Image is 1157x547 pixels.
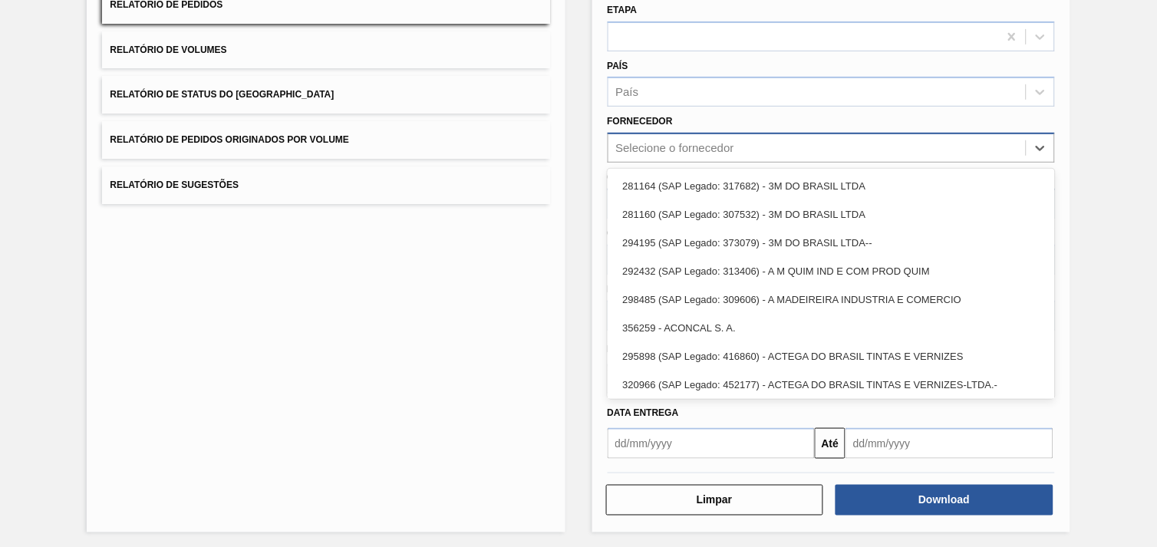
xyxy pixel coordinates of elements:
input: dd/mm/yyyy [845,428,1053,459]
input: dd/mm/yyyy [608,428,816,459]
label: País [608,61,628,71]
span: Relatório de Pedidos Originados por Volume [110,134,349,145]
div: 298485 (SAP Legado: 309606) - A MADEIREIRA INDUSTRIA E COMERCIO [608,285,1055,314]
span: Relatório de Status do [GEOGRAPHIC_DATA] [110,89,334,100]
button: Relatório de Status do [GEOGRAPHIC_DATA] [102,76,549,114]
button: Relatório de Pedidos Originados por Volume [102,121,549,159]
div: 281164 (SAP Legado: 317682) - 3M DO BRASIL LTDA [608,172,1055,200]
label: Fornecedor [608,116,673,127]
span: Relatório de Sugestões [110,180,239,190]
button: Relatório de Volumes [102,31,549,69]
button: Relatório de Sugestões [102,166,549,204]
label: Etapa [608,5,638,15]
div: 294195 (SAP Legado: 373079) - 3M DO BRASIL LTDA-- [608,229,1055,257]
button: Download [836,485,1053,516]
div: 295898 (SAP Legado: 416860) - ACTEGA DO BRASIL TINTAS E VERNIZES [608,342,1055,371]
div: 320966 (SAP Legado: 452177) - ACTEGA DO BRASIL TINTAS E VERNIZES-LTDA.- [608,371,1055,399]
div: 292432 (SAP Legado: 313406) - A M QUIM IND E COM PROD QUIM [608,257,1055,285]
span: Relatório de Volumes [110,44,226,55]
div: 356259 - ACONCAL S. A. [608,314,1055,342]
div: 281160 (SAP Legado: 307532) - 3M DO BRASIL LTDA [608,200,1055,229]
span: Data entrega [608,407,679,418]
div: Selecione o fornecedor [616,142,734,155]
button: Limpar [606,485,824,516]
div: País [616,86,639,99]
button: Até [815,428,845,459]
